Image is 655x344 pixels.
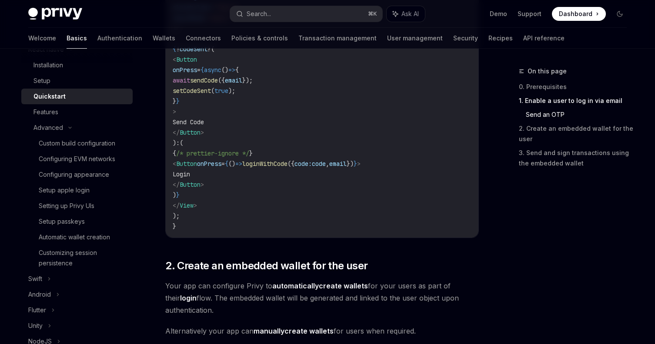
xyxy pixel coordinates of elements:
span: sendCode [190,76,218,84]
span: } [173,222,176,230]
a: 1. Enable a user to log in via email [519,94,634,108]
span: Send Code [173,118,204,126]
span: </ [173,129,180,136]
a: Configuring appearance [21,167,133,182]
a: Setting up Privy UIs [21,198,133,214]
span: : [176,139,180,147]
a: manuallycreate wallets [254,327,334,336]
span: ( [211,87,214,95]
span: > [201,129,204,136]
span: Button [176,160,197,168]
a: Installation [21,57,133,73]
span: onPress [197,160,221,168]
span: = [221,160,225,168]
strong: automatically [272,281,319,290]
a: Custom build configuration [21,136,133,151]
span: ({ [287,160,294,168]
a: Setup [21,73,133,89]
span: Login [173,170,190,178]
a: Policies & controls [231,28,288,49]
button: Ask AI [387,6,425,22]
span: }) [347,160,354,168]
span: ) [173,191,176,199]
a: Welcome [28,28,56,49]
a: Connectors [186,28,221,49]
span: ({ [218,76,225,84]
div: Installation [33,60,63,70]
span: ( [180,139,183,147]
span: Your app can configure Privy to for your users as part of their flow. The embedded wallet will be... [165,280,479,316]
span: true [214,87,228,95]
span: setCodeSent [173,87,211,95]
span: code [312,160,326,168]
span: { [225,160,228,168]
div: Swift [28,274,42,284]
span: 2. Create an embedded wallet for the user [165,259,368,273]
span: () [228,160,235,168]
span: , [326,160,329,168]
span: Button [180,129,201,136]
span: = [197,66,201,74]
a: 3. Send and sign transactions using the embedded wallet [519,146,634,170]
span: </ [173,181,180,189]
a: Send an OTP [526,108,634,122]
span: > [194,202,197,209]
div: Setting up Privy UIs [39,201,94,211]
div: Configuring EVM networks [39,154,115,164]
div: Automatic wallet creation [39,232,110,242]
div: Advanced [33,122,63,133]
span: View [180,202,194,209]
div: Unity [28,321,43,331]
a: Setup apple login [21,182,133,198]
span: } [173,97,176,105]
span: ); [173,212,180,220]
span: } [176,97,180,105]
a: Recipes [488,28,513,49]
span: > [201,181,204,189]
a: Configuring EVM networks [21,151,133,167]
a: 2. Create an embedded wallet for the user [519,122,634,146]
span: {async [201,66,221,74]
a: Security [453,28,478,49]
span: { [235,66,239,74]
span: ⌘ K [368,10,377,17]
span: => [235,160,242,168]
span: Alternatively your app can for users when required. [165,325,479,337]
a: Basics [67,28,87,49]
span: Dashboard [559,10,592,18]
a: Setup passkeys [21,214,133,229]
a: Features [21,104,133,120]
div: Setup [33,76,50,86]
div: Features [33,107,58,117]
span: { [173,149,176,157]
span: ); [228,87,235,95]
span: ) [173,139,176,147]
span: await [173,76,190,84]
a: Transaction management [298,28,377,49]
span: > [173,108,176,116]
div: Custom build configuration [39,138,115,149]
span: > [357,160,361,168]
span: /* prettier-ignore */ [176,149,249,157]
span: }); [242,76,253,84]
a: API reference [523,28,565,49]
span: Button [176,56,197,63]
a: Wallets [153,28,175,49]
span: < [173,160,176,168]
div: Customizing session persistence [39,248,127,268]
span: { [173,45,176,53]
img: dark logo [28,8,82,20]
span: } [176,191,180,199]
div: Setup passkeys [39,216,85,227]
a: Dashboard [552,7,606,21]
span: code: [294,160,312,168]
a: Automatic wallet creation [21,229,133,245]
span: < [173,56,176,63]
a: User management [387,28,443,49]
div: Search... [247,9,271,19]
span: ( [211,45,214,53]
span: ? [207,45,211,53]
span: email [329,160,347,168]
span: } [249,149,253,157]
span: } [354,160,357,168]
